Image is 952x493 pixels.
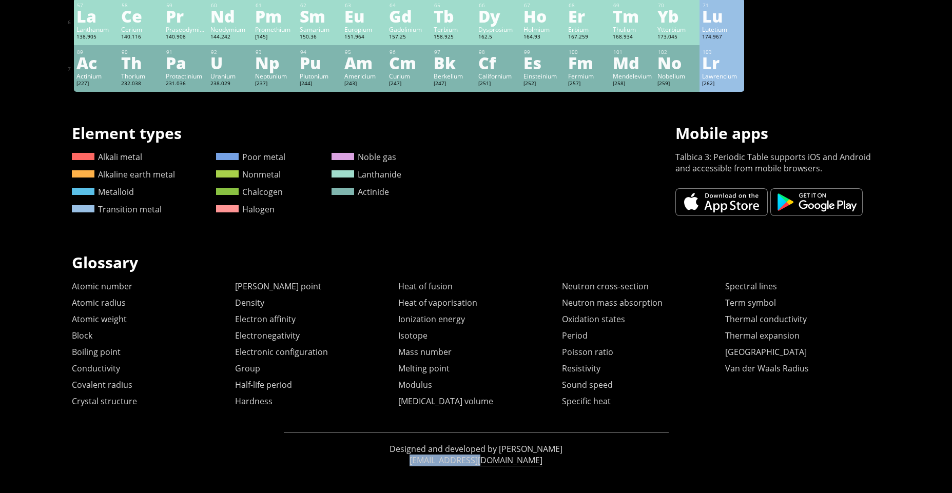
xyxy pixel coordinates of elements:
div: 138.905 [76,33,116,42]
a: Electronegativity [235,330,300,341]
div: Praseodymium [166,25,205,33]
div: 167.259 [568,33,608,42]
div: Holmium [523,25,563,33]
a: Poisson ratio [562,346,613,358]
div: 174.967 [702,33,742,42]
div: Yb [657,8,697,24]
div: 94 [300,49,339,55]
div: 90 [122,49,161,55]
a: Boiling point [72,346,121,358]
div: 67 [524,2,563,9]
div: La [76,8,116,24]
div: 62 [300,2,339,9]
div: 63 [345,2,384,9]
a: Specific heat [562,396,611,407]
a: Melting point [398,363,450,374]
div: 150.36 [300,33,339,42]
div: Bk [434,54,473,71]
a: Spectral lines [725,281,777,292]
div: Protactinium [166,72,205,80]
div: 66 [479,2,518,9]
a: Neutron mass absorption [562,297,663,308]
div: Thulium [613,25,652,33]
div: Lawrencium [702,72,742,80]
div: 92 [211,49,250,55]
div: Einsteinium [523,72,563,80]
a: [MEDICAL_DATA] volume [398,396,493,407]
div: [145] [255,33,295,42]
div: Samarium [300,25,339,33]
div: Californium [478,72,518,80]
div: Nd [210,8,250,24]
div: 59 [166,2,205,9]
div: No [657,54,697,71]
a: Isotope [398,330,428,341]
div: 232.038 [121,80,161,88]
div: 162.5 [478,33,518,42]
div: 151.964 [344,33,384,42]
a: Half-life period [235,379,292,390]
p: Designed and developed by [PERSON_NAME] [284,443,669,455]
div: 93 [256,49,295,55]
div: Lu [702,8,742,24]
div: 144.242 [210,33,250,42]
div: Pa [166,54,205,71]
div: Plutonium [300,72,339,80]
div: Lutetium [702,25,742,33]
p: Talbica 3: Periodic Table supports iOS and Android and accessible from mobile browsers. [675,151,881,174]
div: Ytterbium [657,25,697,33]
a: Covalent radius [72,379,132,390]
div: 103 [703,49,742,55]
div: Th [121,54,161,71]
a: Ionization energy [398,313,465,325]
div: [259] [657,80,697,88]
div: [252] [523,80,563,88]
div: 102 [658,49,697,55]
a: Mass number [398,346,452,358]
a: Density [235,297,264,308]
div: Lanthanum [76,25,116,33]
div: 140.908 [166,33,205,42]
div: 57 [77,2,116,9]
a: Atomic radius [72,297,126,308]
a: Heat of fusion [398,281,453,292]
div: Dysprosium [478,25,518,33]
div: 158.925 [434,33,473,42]
div: Neptunium [255,72,295,80]
a: Modulus [398,379,432,390]
div: 91 [166,49,205,55]
div: 64 [390,2,429,9]
div: 96 [390,49,429,55]
div: 168.934 [613,33,652,42]
a: [PERSON_NAME] point [235,281,321,292]
a: Sound speed [562,379,613,390]
div: Tb [434,8,473,24]
div: Md [613,54,652,71]
a: Block [72,330,92,341]
div: Eu [344,8,384,24]
a: Group [235,363,260,374]
div: Gd [389,8,429,24]
div: Es [523,54,563,71]
div: Er [568,8,608,24]
div: [251] [478,80,518,88]
div: 95 [345,49,384,55]
div: [244] [300,80,339,88]
h1: Mobile apps [675,123,881,144]
div: Europium [344,25,384,33]
div: 58 [122,2,161,9]
div: 89 [77,49,116,55]
div: Cm [389,54,429,71]
div: 97 [434,49,473,55]
a: Halogen [216,204,275,215]
a: Metalloid [72,186,134,198]
div: Ho [523,8,563,24]
a: Period [562,330,588,341]
div: Curium [389,72,429,80]
a: Hardness [235,396,273,407]
div: [258] [613,80,652,88]
a: Electron affinity [235,313,296,325]
div: Cerium [121,25,161,33]
a: Atomic weight [72,313,127,325]
div: Ac [76,54,116,71]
